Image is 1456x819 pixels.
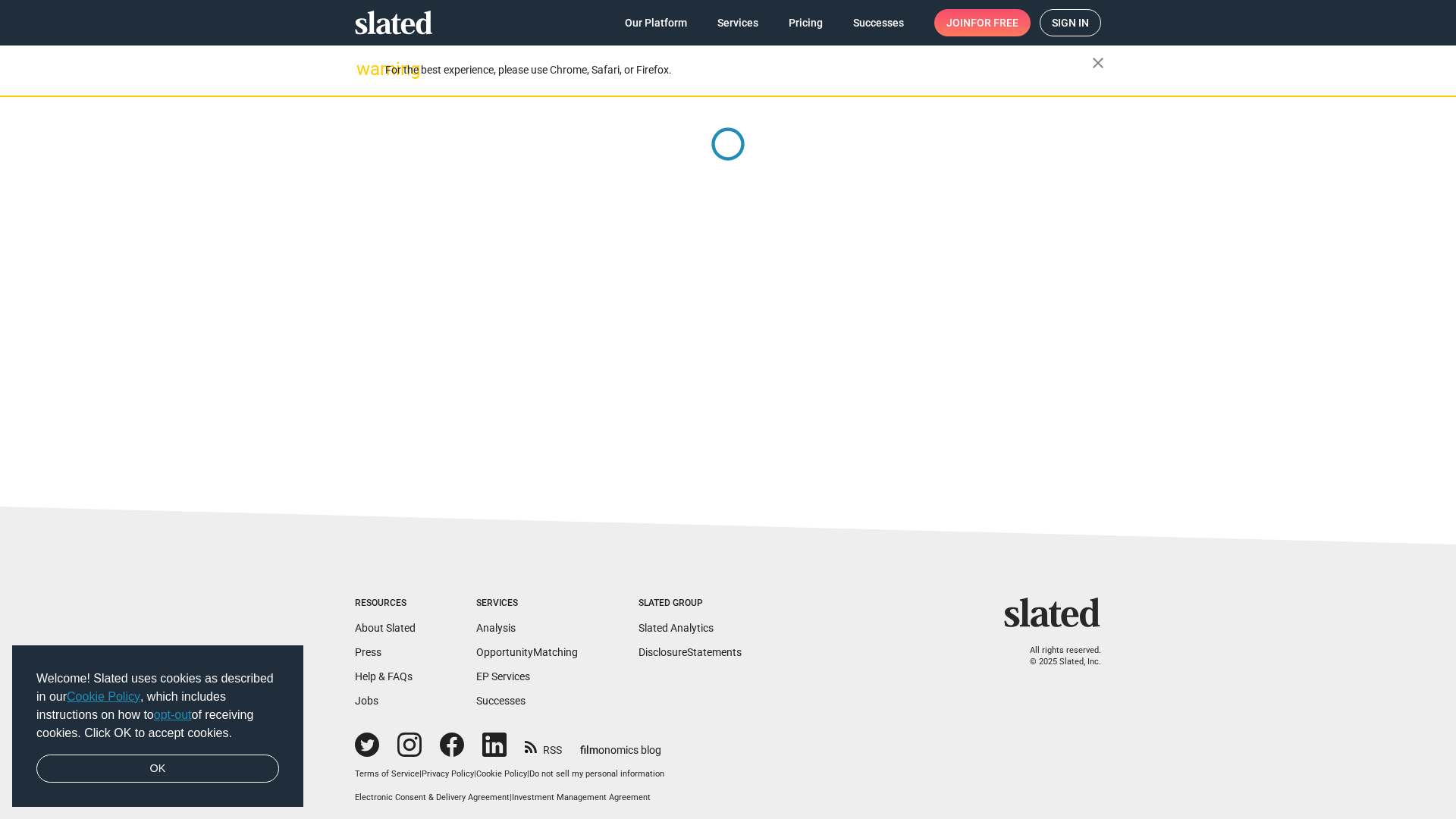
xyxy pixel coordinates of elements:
[422,769,474,779] a: Privacy Policy
[67,690,140,703] a: Cookie Policy
[476,598,578,610] div: Services
[717,9,758,36] span: Services
[355,646,381,658] a: Press
[419,769,422,779] span: |
[474,769,476,779] span: |
[355,622,416,634] a: About Slated
[385,60,1092,80] div: For the best experience, please use Chrome, Safari, or Firefox.
[639,598,742,610] div: Slated Group
[1089,54,1107,72] mat-icon: close
[625,9,687,36] span: Our Platform
[476,670,530,682] a: EP Services
[355,598,416,610] div: Resources
[476,622,516,634] a: Analysis
[355,792,510,802] a: Electronic Consent & Delivery Agreement
[705,9,770,36] a: Services
[529,769,664,780] button: Do not sell my personal information
[356,60,375,78] mat-icon: warning
[525,734,562,758] a: RSS
[510,792,512,802] span: |
[527,769,529,779] span: |
[36,670,279,742] span: Welcome! Slated uses cookies as described in our , which includes instructions on how to of recei...
[1014,645,1101,667] p: All rights reserved. © 2025 Slated, Inc.
[1052,10,1089,36] span: Sign in
[777,9,835,36] a: Pricing
[639,646,742,658] a: DisclosureStatements
[841,9,916,36] a: Successes
[971,9,1018,36] span: for free
[476,695,526,707] a: Successes
[154,708,192,721] a: opt-out
[934,9,1031,36] a: Joinfor free
[355,695,378,707] a: Jobs
[476,769,527,779] a: Cookie Policy
[639,622,714,634] a: Slated Analytics
[853,9,904,36] span: Successes
[512,792,651,802] a: Investment Management Agreement
[36,755,279,783] a: dismiss cookie message
[580,731,661,758] a: filmonomics blog
[355,670,413,682] a: Help & FAQs
[946,9,1018,36] span: Join
[580,744,598,756] span: film
[613,9,699,36] a: Our Platform
[1040,9,1101,36] a: Sign in
[12,645,303,808] div: cookieconsent
[789,9,823,36] span: Pricing
[476,646,578,658] a: OpportunityMatching
[355,769,419,779] a: Terms of Service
